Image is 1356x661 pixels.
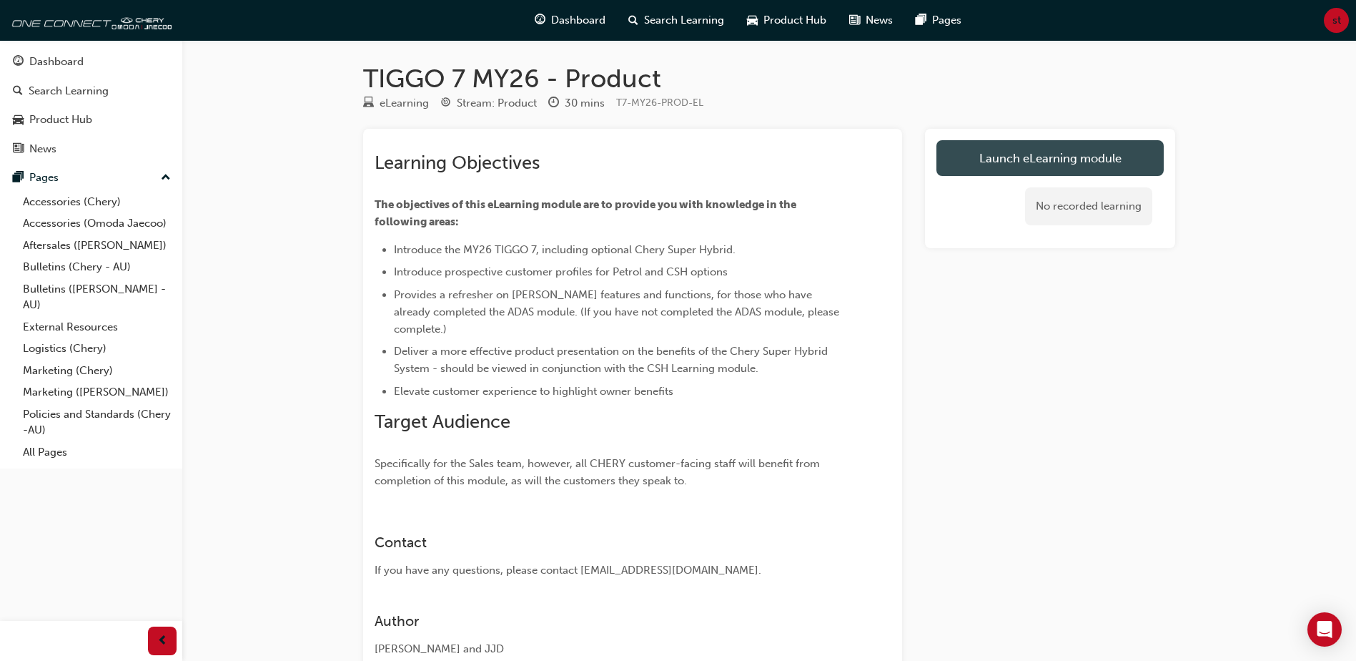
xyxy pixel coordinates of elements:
[628,11,638,29] span: search-icon
[616,97,703,109] span: Learning resource code
[394,385,673,398] span: Elevate customer experience to highlight owner benefits
[17,381,177,403] a: Marketing ([PERSON_NAME])
[394,243,736,256] span: Introduce the MY26 TIGGO 7, including optional Chery Super Hybrid.
[936,140,1164,176] a: Launch eLearning module
[375,152,540,174] span: Learning Objectives
[17,360,177,382] a: Marketing (Chery)
[565,95,605,112] div: 30 mins
[644,12,724,29] span: Search Learning
[13,143,24,156] span: news-icon
[375,613,839,630] h3: Author
[1324,8,1349,33] button: st
[457,95,537,112] div: Stream: Product
[747,11,758,29] span: car-icon
[13,56,24,69] span: guage-icon
[6,46,177,165] button: DashboardSearch LearningProduct HubNews
[29,141,56,157] div: News
[394,345,831,375] span: Deliver a more effective product presentation on the benefits of the Chery Super Hybrid System - ...
[363,63,1175,94] h1: TIGGO 7 MY26 - Product
[375,534,839,551] h3: Contact
[6,107,177,133] a: Product Hub
[380,95,429,112] div: eLearning
[1307,612,1342,647] div: Open Intercom Messenger
[13,172,24,185] span: pages-icon
[363,94,429,112] div: Type
[157,632,168,650] span: prev-icon
[535,11,545,29] span: guage-icon
[617,6,736,35] a: search-iconSearch Learning
[866,12,893,29] span: News
[29,83,109,99] div: Search Learning
[1025,187,1152,225] div: No recorded learning
[736,6,838,35] a: car-iconProduct Hub
[6,165,177,191] button: Pages
[161,169,171,187] span: up-icon
[17,212,177,235] a: Accessories (Omoda Jaecoo)
[523,6,617,35] a: guage-iconDashboard
[551,12,605,29] span: Dashboard
[763,12,826,29] span: Product Hub
[916,11,926,29] span: pages-icon
[838,6,904,35] a: news-iconNews
[394,288,842,336] span: Provides a refresher on [PERSON_NAME] features and functions, for those who have already complete...
[1332,12,1341,29] span: st
[375,641,839,657] div: [PERSON_NAME] and JJD
[440,94,537,112] div: Stream
[13,114,24,127] span: car-icon
[17,235,177,257] a: Aftersales ([PERSON_NAME])
[17,256,177,278] a: Bulletins (Chery - AU)
[548,94,605,112] div: Duration
[904,6,973,35] a: pages-iconPages
[375,457,823,487] span: Specifically for the Sales team, however, all CHERY customer-facing staff will benefit from compl...
[17,278,177,316] a: Bulletins ([PERSON_NAME] - AU)
[375,411,510,433] span: Target Audience
[375,562,839,579] div: If you have any questions, please contact [EMAIL_ADDRESS][DOMAIN_NAME].
[440,97,451,110] span: target-icon
[375,198,798,228] span: The objectives of this eLearning module are to provide you with knowledge in the following areas:
[6,136,177,162] a: News
[29,170,59,186] div: Pages
[29,112,92,128] div: Product Hub
[6,49,177,75] a: Dashboard
[17,403,177,441] a: Policies and Standards (Chery -AU)
[7,6,172,34] img: oneconnect
[17,441,177,464] a: All Pages
[29,54,84,70] div: Dashboard
[6,78,177,104] a: Search Learning
[17,338,177,360] a: Logistics (Chery)
[17,191,177,213] a: Accessories (Chery)
[13,85,23,98] span: search-icon
[932,12,961,29] span: Pages
[849,11,860,29] span: news-icon
[363,97,374,110] span: learningResourceType_ELEARNING-icon
[394,265,728,278] span: Introduce prospective customer profiles for Petrol and CSH options
[548,97,559,110] span: clock-icon
[17,316,177,338] a: External Resources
